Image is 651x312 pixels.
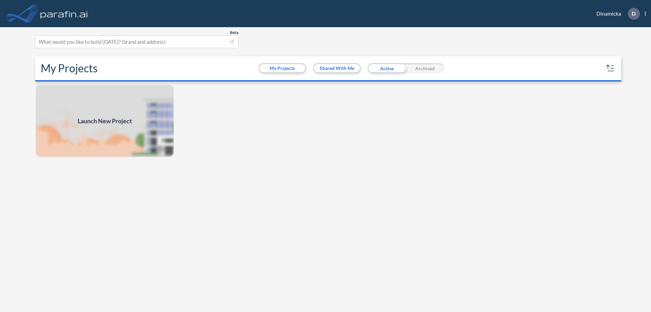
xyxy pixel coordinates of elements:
[259,64,305,72] button: My Projects
[314,64,360,72] button: Shared With Me
[586,8,646,20] div: Dinamicka
[41,62,98,75] h2: My Projects
[605,63,616,74] button: sort
[230,30,238,35] span: Beta
[632,11,636,17] p: D
[35,84,174,158] a: Launch New Project
[39,7,89,20] img: logo
[35,84,174,158] img: add
[78,116,132,126] span: Launch New Project
[368,63,406,73] div: Active
[406,63,444,73] div: Archived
